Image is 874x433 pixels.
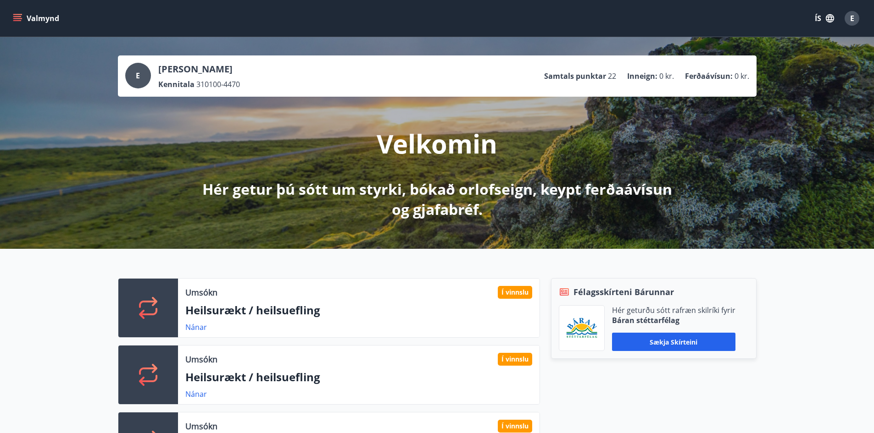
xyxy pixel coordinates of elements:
div: Í vinnslu [498,286,532,299]
p: Umsókn [185,420,217,432]
p: Hér getur þú sótt um styrki, bókað orlofseign, keypt ferðaávísun og gjafabréf. [195,179,679,219]
span: 0 kr. [659,71,674,81]
p: Inneign : [627,71,657,81]
span: E [136,71,140,81]
p: Umsókn [185,353,217,365]
p: Kennitala [158,79,195,89]
button: ÍS [810,10,839,27]
p: Heilsurækt / heilsuefling [185,369,532,385]
a: Nánar [185,322,207,332]
span: E [850,13,854,23]
p: Samtals punktar [544,71,606,81]
div: Í vinnslu [498,353,532,366]
span: 310100-4470 [196,79,240,89]
p: Umsókn [185,286,217,298]
p: Heilsurækt / heilsuefling [185,302,532,318]
a: Nánar [185,389,207,399]
button: E [841,7,863,29]
p: Hér geturðu sótt rafræn skilríki fyrir [612,305,735,315]
div: Í vinnslu [498,420,532,433]
p: Báran stéttarfélag [612,315,735,325]
p: [PERSON_NAME] [158,63,240,76]
button: Sækja skírteini [612,333,735,351]
img: Bz2lGXKH3FXEIQKvoQ8VL0Fr0uCiWgfgA3I6fSs8.png [566,318,597,339]
p: Ferðaávísun : [685,71,733,81]
span: Félagsskírteni Bárunnar [573,286,674,298]
p: Velkomin [377,126,497,161]
button: menu [11,10,63,27]
span: 22 [608,71,616,81]
span: 0 kr. [735,71,749,81]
